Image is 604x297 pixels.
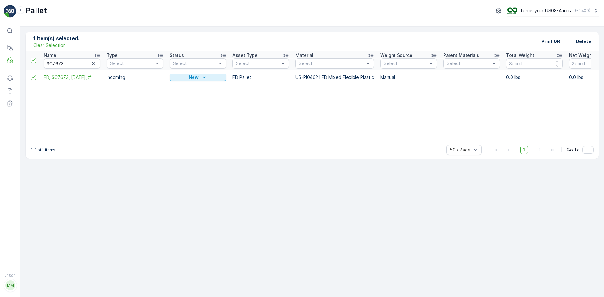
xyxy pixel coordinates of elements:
[236,60,279,67] p: Select
[575,8,590,13] p: ( -05:00 )
[107,52,118,58] p: Type
[44,58,100,69] input: Search
[567,147,580,153] span: Go To
[232,52,258,58] p: Asset Type
[44,52,56,58] p: Name
[299,60,364,67] p: Select
[4,5,16,18] img: logo
[189,74,199,80] p: New
[31,147,55,152] p: 1-1 of 1 items
[443,52,479,58] p: Parent Materials
[25,6,47,16] p: Pallet
[173,60,216,67] p: Select
[170,52,184,58] p: Status
[569,52,594,58] p: Net Weight
[507,7,517,14] img: image_ci7OI47.png
[170,74,226,81] button: New
[541,38,560,45] p: Print QR
[520,146,528,154] span: 1
[44,74,100,80] span: FD, SC7673, [DATE], #1
[5,280,15,290] div: MM
[520,8,573,14] p: TerraCycle-US08-Aurora
[384,60,427,67] p: Select
[232,74,289,80] p: FD Pallet
[110,60,154,67] p: Select
[507,5,599,16] button: TerraCycle-US08-Aurora(-05:00)
[33,35,79,42] p: 1 Item(s) selected.
[506,74,563,80] p: 0.0 lbs
[31,75,36,80] div: Toggle Row Selected
[447,60,490,67] p: Select
[576,38,591,45] p: Delete
[295,52,313,58] p: Material
[107,74,163,80] p: Incoming
[506,58,563,69] input: Search
[506,52,534,58] p: Total Weight
[380,74,437,80] p: Manual
[4,279,16,292] button: MM
[295,74,374,80] p: US-PI0462 I FD Mixed Flexible Plastic
[380,52,412,58] p: Weight Source
[4,274,16,278] span: v 1.50.1
[44,74,100,80] a: FD, SC7673, 09/12/25, #1
[33,42,66,48] p: Clear Selection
